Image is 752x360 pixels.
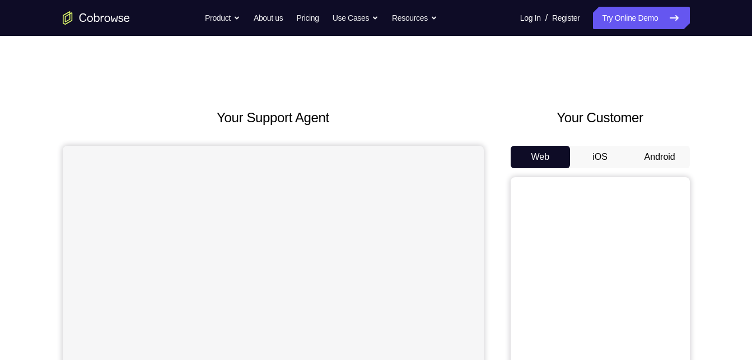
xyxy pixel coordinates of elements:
[630,146,690,168] button: Android
[570,146,630,168] button: iOS
[333,7,379,29] button: Use Cases
[545,11,548,25] span: /
[205,7,240,29] button: Product
[511,108,690,128] h2: Your Customer
[392,7,437,29] button: Resources
[552,7,580,29] a: Register
[511,146,571,168] button: Web
[593,7,689,29] a: Try Online Demo
[63,108,484,128] h2: Your Support Agent
[63,11,130,25] a: Go to the home page
[296,7,319,29] a: Pricing
[254,7,283,29] a: About us
[520,7,541,29] a: Log In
